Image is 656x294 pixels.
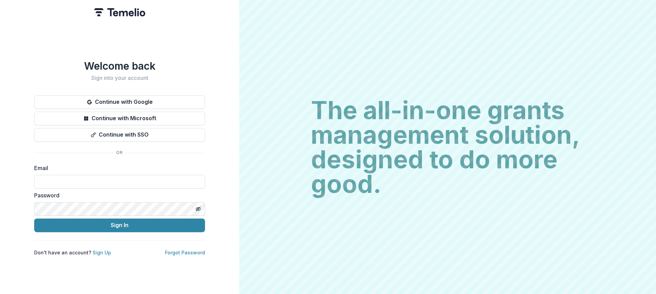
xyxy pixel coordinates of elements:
[93,250,111,255] a: Sign Up
[34,95,205,109] button: Continue with Google
[34,164,201,172] label: Email
[34,128,205,142] button: Continue with SSO
[94,8,145,16] img: Temelio
[34,219,205,232] button: Sign In
[165,250,205,255] a: Forgot Password
[34,60,205,72] h1: Welcome back
[34,112,205,125] button: Continue with Microsoft
[34,191,201,199] label: Password
[193,204,204,214] button: Toggle password visibility
[34,75,205,81] h2: Sign into your account
[34,249,111,256] p: Don't have an account?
